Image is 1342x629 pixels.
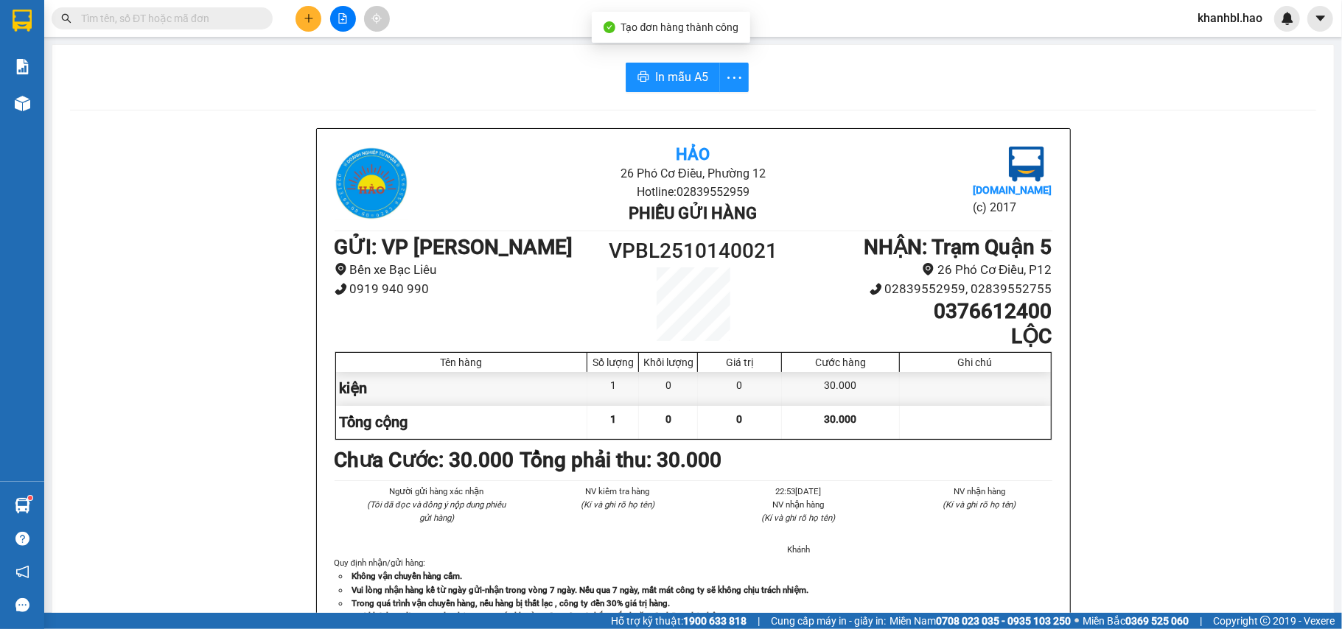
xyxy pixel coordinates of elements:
[665,413,671,425] span: 0
[786,356,895,368] div: Cước hàng
[296,6,321,32] button: plus
[629,204,757,222] b: Phiếu gửi hàng
[338,13,348,24] span: file-add
[335,283,347,295] span: phone
[304,13,314,24] span: plus
[18,18,92,92] img: logo.jpg
[726,485,872,498] li: 22:53[DATE]
[138,55,616,73] li: Hotline: 02839552959
[138,36,616,55] li: 26 Phó Cơ Điều, Phường 12
[1009,147,1044,182] img: logo.jpg
[1125,615,1189,627] strong: 0369 525 060
[371,13,382,24] span: aim
[610,413,616,425] span: 1
[1260,616,1271,626] span: copyright
[922,263,934,275] span: environment
[904,356,1047,368] div: Ghi chú
[643,356,693,368] div: Khối lượng
[783,279,1052,299] li: 02839552959, 02839552755
[15,598,29,612] span: message
[520,448,722,472] b: Tổng phải thu: 30.000
[364,6,390,32] button: aim
[943,499,1016,510] i: (Kí và ghi rõ họ tên)
[352,571,463,581] strong: Không vận chuyển hàng cấm.
[604,235,783,267] h1: VPBL2510140021
[720,68,748,87] span: more
[1186,9,1274,27] span: khanhbl.hao
[621,21,739,33] span: Tạo đơn hàng thành công
[335,263,347,275] span: environment
[1074,618,1079,624] span: ⚪️
[352,611,775,622] strong: Quý khách vui lòng xem lại thông tin trước khi rời quầy. Nếu có thắc mắc hoặc cần hỗ trợ liên hệ ...
[973,184,1052,196] b: [DOMAIN_NAME]
[1281,12,1294,25] img: icon-new-feature
[726,498,872,511] li: NV nhận hàng
[336,372,588,405] div: kiện
[587,372,639,405] div: 1
[335,260,604,280] li: Bến xe Bạc Liêu
[1083,613,1189,629] span: Miền Bắc
[782,372,899,405] div: 30.000
[639,372,698,405] div: 0
[330,6,356,32] button: file-add
[719,63,749,92] button: more
[771,613,886,629] span: Cung cấp máy in - giấy in:
[352,598,671,608] strong: Trong quá trình vận chuyển hàng, nếu hàng bị thất lạc , công ty đền 30% giá trị hàng.
[683,615,747,627] strong: 1900 633 818
[906,485,1052,498] li: NV nhận hàng
[890,613,1071,629] span: Miền Nam
[1307,6,1333,32] button: caret-down
[936,615,1071,627] strong: 0708 023 035 - 0935 103 250
[367,499,506,523] i: (Tôi đã đọc và đồng ý nộp dung phiếu gửi hàng)
[1200,613,1202,629] span: |
[783,324,1052,349] h1: LỘC
[676,145,710,164] b: Hảo
[15,498,30,513] img: warehouse-icon
[702,356,777,368] div: Giá trị
[13,10,32,32] img: logo-vxr
[352,585,809,595] strong: Vui lòng nhận hàng kể từ ngày gửi-nhận trong vòng 7 ngày. Nếu qua 7 ngày, mất mát công ty sẽ khôn...
[61,13,71,24] span: search
[15,96,30,111] img: warehouse-icon
[340,413,408,431] span: Tổng cộng
[783,299,1052,324] h1: 0376612400
[655,68,708,86] span: In mẫu A5
[581,499,654,510] i: (Kí và ghi rõ họ tên)
[335,147,408,220] img: logo.jpg
[626,63,720,92] button: printerIn mẫu A5
[335,448,514,472] b: Chưa Cước : 30.000
[864,235,1052,259] b: NHẬN : Trạm Quận 5
[28,496,32,500] sup: 1
[726,543,872,556] li: Khánh
[545,485,691,498] li: NV kiểm tra hàng
[611,613,747,629] span: Hỗ trợ kỹ thuật:
[364,485,510,498] li: Người gửi hàng xác nhận
[737,413,743,425] span: 0
[604,21,615,33] span: check-circle
[15,532,29,546] span: question-circle
[335,235,573,259] b: GỬI : VP [PERSON_NAME]
[15,565,29,579] span: notification
[783,260,1052,280] li: 26 Phó Cơ Điều, P12
[761,513,835,523] i: (Kí và ghi rõ họ tên)
[824,413,856,425] span: 30.000
[18,107,257,131] b: GỬI : VP [PERSON_NAME]
[454,183,932,201] li: Hotline: 02839552959
[454,164,932,183] li: 26 Phó Cơ Điều, Phường 12
[591,356,635,368] div: Số lượng
[973,198,1052,217] li: (c) 2017
[637,71,649,85] span: printer
[335,556,1052,622] div: Quy định nhận/gửi hàng :
[1314,12,1327,25] span: caret-down
[698,372,782,405] div: 0
[870,283,882,295] span: phone
[335,279,604,299] li: 0919 940 990
[81,10,255,27] input: Tìm tên, số ĐT hoặc mã đơn
[758,613,760,629] span: |
[340,356,584,368] div: Tên hàng
[15,59,30,74] img: solution-icon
